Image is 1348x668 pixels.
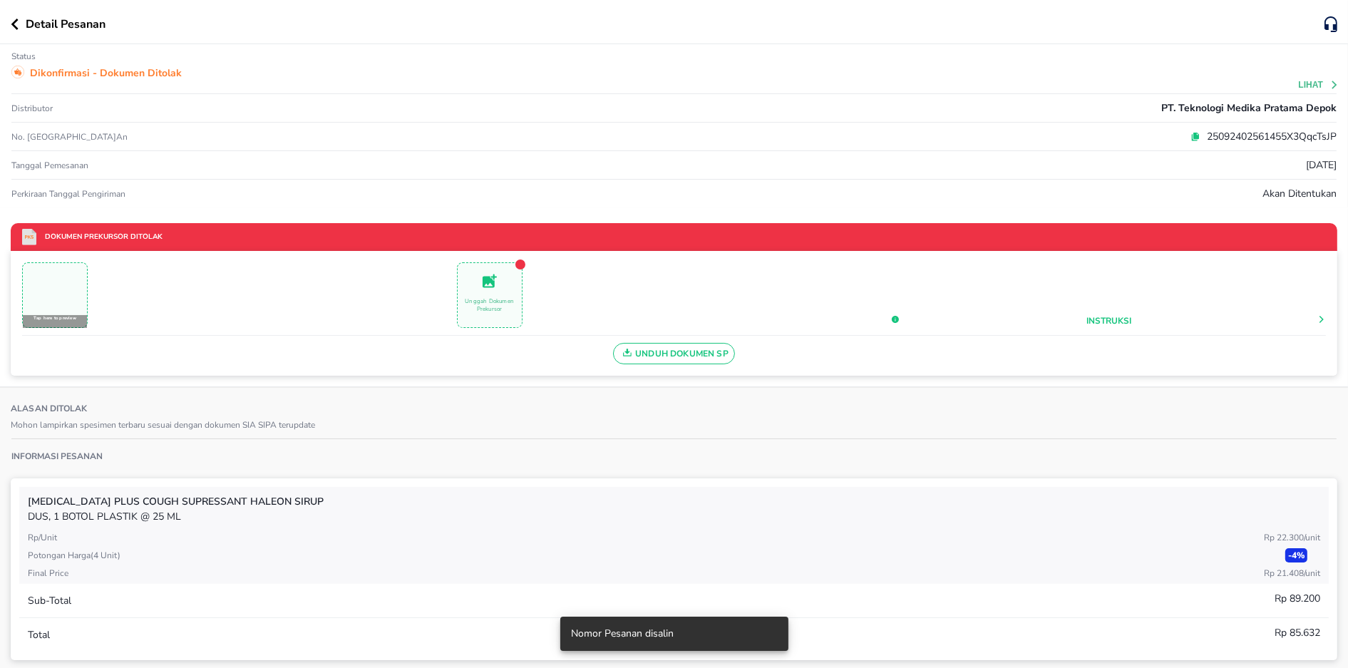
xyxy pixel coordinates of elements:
[28,531,57,544] p: Rp/Unit
[11,103,53,114] p: Distributor
[26,16,106,33] p: Detail Pesanan
[1200,129,1337,144] p: 25092402561455X3QqcTsJP
[1304,532,1320,543] span: / Unit
[1161,101,1337,115] p: PT. Teknologi Medika Pratama Depok
[28,494,1320,509] p: [MEDICAL_DATA] PLUS COUGH SUPRESSANT Haleon SIRUP
[1306,158,1337,173] p: [DATE]
[28,509,1320,524] p: DUS, 1 BOTOL PLASTIK @ 25 ML
[572,621,674,647] div: Nomor Pesanan disalin
[28,593,71,608] p: Sub-Total
[30,66,182,81] p: Dikonfirmasi - Dokumen Ditolak
[1264,567,1320,580] p: Rp 21.408
[1304,567,1320,579] span: / Unit
[28,567,68,580] p: Final Price
[613,343,735,364] button: Unduh Dokumen SP
[1264,531,1320,544] p: Rp 22.300
[28,627,50,642] p: Total
[28,549,120,562] p: Potongan harga ( 4 Unit )
[1262,186,1337,201] p: Akan ditentukan
[24,263,86,326] img: Document
[36,232,163,242] p: Dokumen Prekursor Ditolak
[11,418,1337,431] p: Mohon lampirkan spesimen terbaru sesuai dengan dokumen SIA SIPA terupdate
[11,51,36,62] p: Status
[11,401,1337,416] p: Alasan Ditolak
[1275,591,1320,606] p: Rp 89.200
[23,315,87,328] div: Tap here to preview
[1086,314,1131,327] button: Instruksi
[619,344,729,363] span: Unduh Dokumen SP
[11,451,103,462] p: Informasi Pesanan
[11,131,453,143] p: No. [GEOGRAPHIC_DATA]an
[1275,625,1320,640] p: Rp 85.632
[1299,80,1339,90] button: Lihat
[458,297,522,313] p: Unggah Dokumen Prekursor
[11,160,88,171] p: Tanggal pemesanan
[11,188,125,200] p: Perkiraan Tanggal Pengiriman
[1285,548,1307,562] p: - 4 %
